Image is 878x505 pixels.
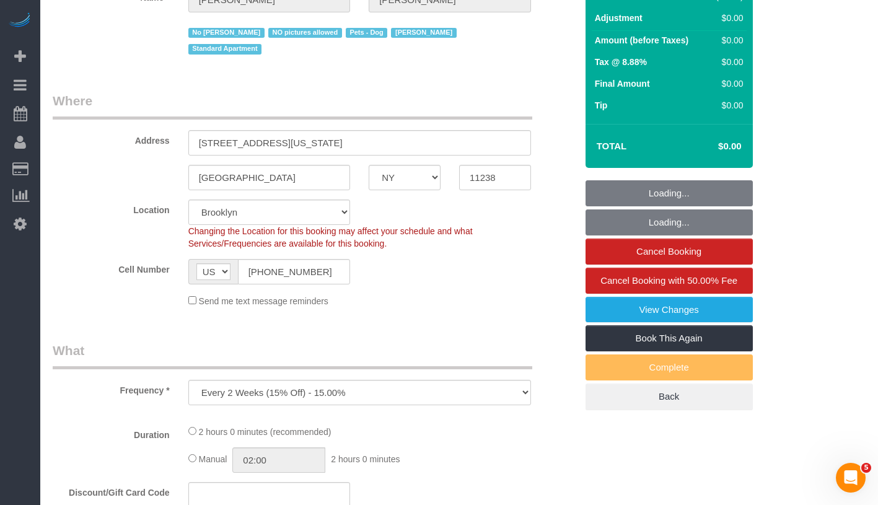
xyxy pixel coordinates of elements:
label: Tax @ 8.88% [595,56,647,68]
div: $0.00 [707,99,743,112]
a: Book This Again [586,325,753,351]
legend: Where [53,92,532,120]
h4: $0.00 [681,141,741,152]
span: Pets - Dog [346,28,388,38]
span: Send me text message reminders [199,296,328,306]
input: City [188,165,351,190]
span: NO pictures allowed [268,28,342,38]
label: Final Amount [595,77,650,90]
span: Changing the Location for this booking may affect your schedule and what Services/Frequencies are... [188,226,473,248]
iframe: Intercom live chat [836,463,866,493]
span: 2 hours 0 minutes [331,454,400,464]
label: Address [43,130,179,147]
span: Standard Apartment [188,44,262,54]
span: Manual [199,454,227,464]
span: 5 [861,463,871,473]
a: Back [586,384,753,410]
span: No [PERSON_NAME] [188,28,265,38]
div: $0.00 [707,56,743,68]
input: Cell Number [238,259,351,284]
label: Cell Number [43,259,179,276]
div: $0.00 [707,77,743,90]
span: [PERSON_NAME] [391,28,456,38]
img: Automaid Logo [7,12,32,30]
a: Cancel Booking with 50.00% Fee [586,268,753,294]
label: Duration [43,424,179,441]
label: Discount/Gift Card Code [43,482,179,499]
input: Zip Code [459,165,531,190]
div: $0.00 [707,34,743,46]
legend: What [53,341,532,369]
span: 2 hours 0 minutes (recommended) [199,427,331,437]
label: Location [43,200,179,216]
strong: Total [597,141,627,151]
div: $0.00 [707,12,743,24]
span: Cancel Booking with 50.00% Fee [600,275,737,286]
label: Tip [595,99,608,112]
a: Cancel Booking [586,239,753,265]
label: Adjustment [595,12,643,24]
a: View Changes [586,297,753,323]
label: Amount (before Taxes) [595,34,688,46]
label: Frequency * [43,380,179,397]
